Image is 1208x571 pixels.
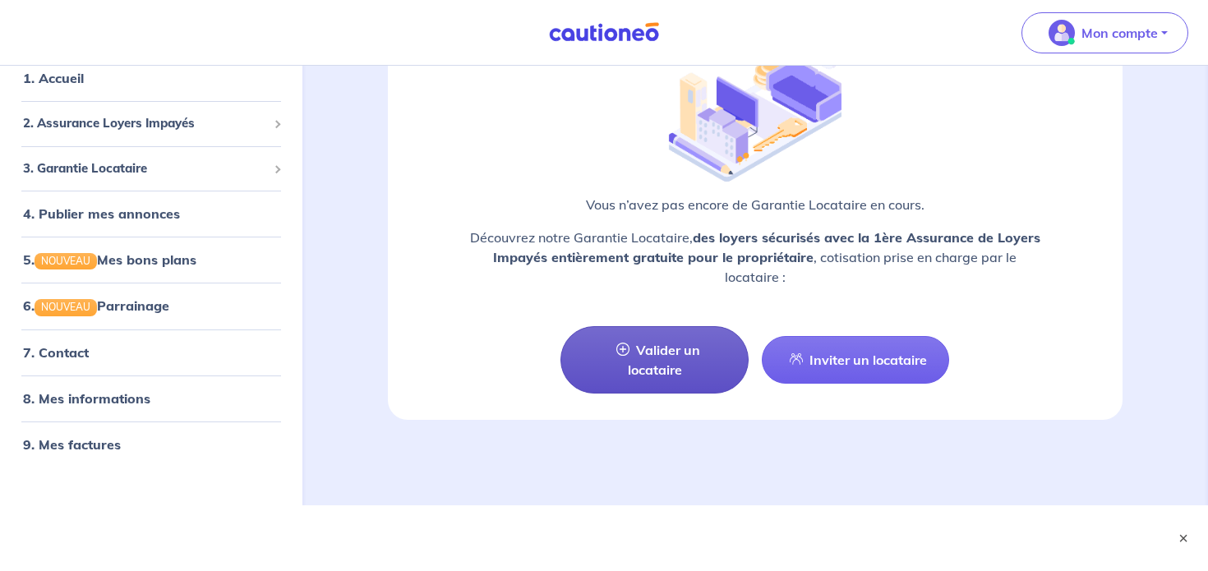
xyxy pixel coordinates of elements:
[7,428,296,461] div: 9. Mes factures
[7,108,296,140] div: 2. Assurance Loyers Impayés
[493,229,1040,265] strong: des loyers sécurisés avec la 1ère Assurance de Loyers Impayés entièrement gratuite pour le propri...
[23,251,196,268] a: 5.NOUVEAUMes bons plans
[7,336,296,369] div: 7. Contact
[23,297,169,314] a: 6.NOUVEAUParrainage
[1049,20,1075,46] img: illu_account_valid_menu.svg
[7,153,296,185] div: 3. Garantie Locataire
[7,243,296,276] div: 5.NOUVEAUMes bons plans
[23,114,267,133] span: 2. Assurance Loyers Impayés
[7,289,296,322] div: 6.NOUVEAUParrainage
[23,205,180,222] a: 4. Publier mes annonces
[7,62,296,94] div: 1. Accueil
[427,228,1084,287] p: Découvrez notre Garantie Locataire, , cotisation prise en charge par le locataire :
[7,382,296,415] div: 8. Mes informations
[23,70,84,86] a: 1. Accueil
[762,336,949,384] a: Inviter un locataire
[23,344,89,361] a: 7. Contact
[23,436,121,453] a: 9. Mes factures
[542,22,666,43] img: Cautioneo
[1021,12,1188,53] button: illu_account_valid_menu.svgMon compte
[23,390,150,407] a: 8. Mes informations
[23,159,267,178] span: 3. Garantie Locataire
[427,195,1084,214] p: Vous n’avez pas encore de Garantie Locataire en cours.
[1081,23,1158,43] p: Mon compte
[7,197,296,230] div: 4. Publier mes annonces
[560,326,748,394] a: Valider un locataire
[1175,530,1192,546] button: ×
